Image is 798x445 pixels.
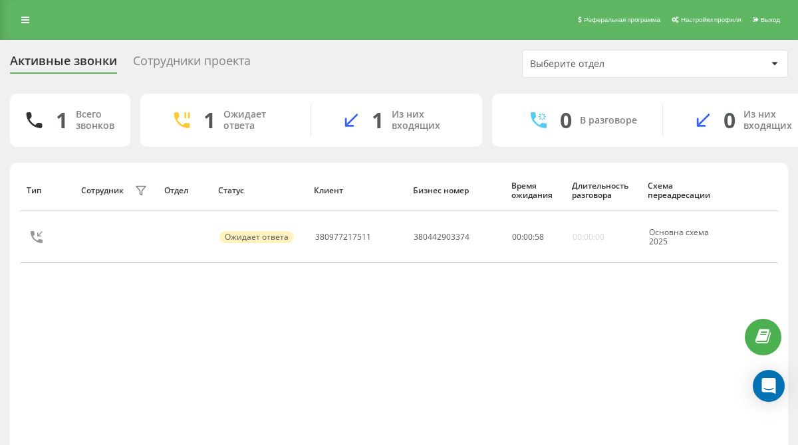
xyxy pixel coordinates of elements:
div: : : [512,232,544,242]
div: Отдел [164,186,206,195]
span: Выход [761,16,780,23]
div: Статус [218,186,301,195]
span: 58 [535,231,544,242]
div: 1 [203,108,215,133]
div: 00:00:00 [573,232,604,242]
div: Тип [27,186,68,195]
span: Настройки профиля [681,16,741,23]
div: Выберите отдел [530,58,689,70]
div: 0 [724,108,735,133]
div: Всего звонков [76,109,114,132]
div: 380442903374 [414,232,469,242]
div: Активные звонки [10,54,117,74]
div: Ожидает ответа [223,109,291,132]
div: Время ожидания [511,181,559,201]
div: 380977217511 [315,232,371,242]
div: 0 [560,108,572,133]
span: 00 [523,231,533,242]
span: Реферальная программа [584,16,660,23]
div: Основна схема 2025 [649,228,716,247]
div: 1 [372,108,384,133]
div: В разговоре [580,115,637,126]
div: Из них входящих [392,109,462,132]
div: Клиент [314,186,400,195]
div: Open Intercom Messenger [753,370,785,402]
div: Схема переадресации [648,181,717,201]
div: Сотрудники проекта [133,54,251,74]
span: 00 [512,231,521,242]
div: Сотрудник [81,186,124,195]
div: Длительность разговора [572,181,635,201]
div: 1 [56,108,68,133]
div: Бизнес номер [413,186,499,195]
div: Ожидает ответа [219,231,294,243]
